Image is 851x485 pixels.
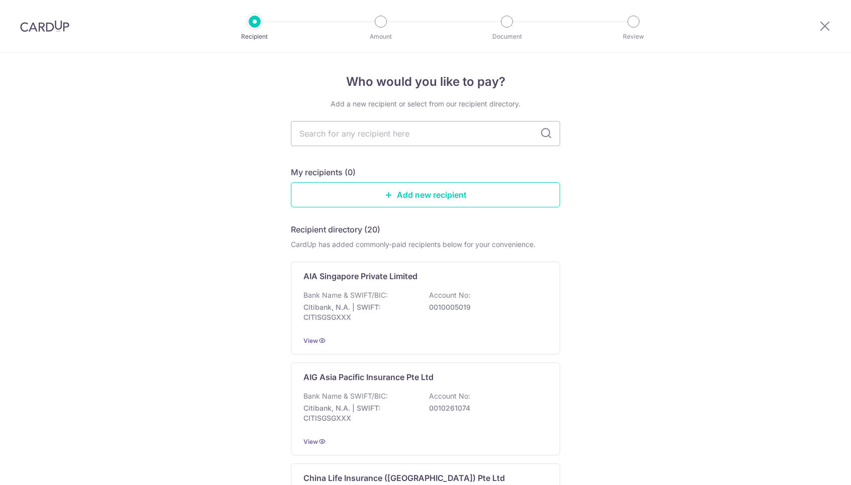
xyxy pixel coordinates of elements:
[20,20,69,32] img: CardUp
[429,403,542,413] p: 0010261074
[218,32,292,42] p: Recipient
[291,239,560,250] div: CardUp has added commonly-paid recipients below for your convenience.
[303,302,416,322] p: Citibank, N.A. | SWIFT: CITISGSGXXX
[303,403,416,423] p: Citibank, N.A. | SWIFT: CITISGSGXXX
[429,302,542,312] p: 0010005019
[429,391,470,401] p: Account No:
[303,438,318,445] a: View
[291,223,380,235] h5: Recipient directory (20)
[470,32,544,42] p: Document
[429,290,470,300] p: Account No:
[303,371,434,383] p: AIG Asia Pacific Insurance Pte Ltd
[291,166,356,178] h5: My recipients (0)
[291,73,560,91] h4: Who would you like to pay?
[344,32,418,42] p: Amount
[303,270,417,282] p: AIA Singapore Private Limited
[291,99,560,109] div: Add a new recipient or select from our recipient directory.
[303,472,505,484] p: China Life Insurance ([GEOGRAPHIC_DATA]) Pte Ltd
[291,182,560,207] a: Add new recipient
[596,32,671,42] p: Review
[303,290,388,300] p: Bank Name & SWIFT/BIC:
[303,337,318,344] a: View
[291,121,560,146] input: Search for any recipient here
[303,391,388,401] p: Bank Name & SWIFT/BIC:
